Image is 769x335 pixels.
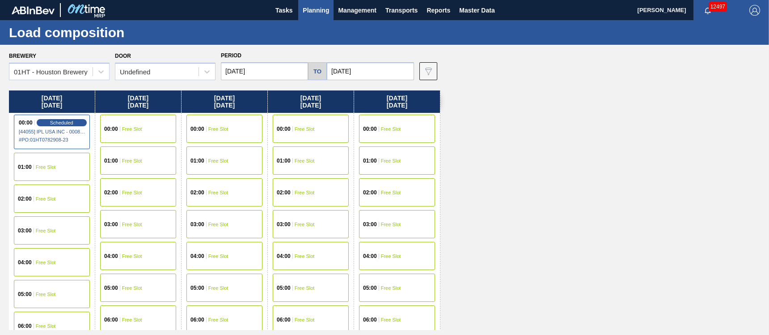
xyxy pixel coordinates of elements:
div: [DATE] [DATE] [354,90,440,113]
span: Scheduled [50,120,73,125]
span: Free Slot [381,190,401,195]
span: Free Slot [208,285,228,291]
span: Free Slot [36,164,56,170]
span: 02:00 [104,190,118,195]
span: Free Slot [295,317,315,322]
span: Free Slot [208,222,228,227]
span: Free Slot [295,222,315,227]
span: 01:00 [190,158,204,163]
span: Free Slot [122,317,142,322]
span: Free Slot [381,285,401,291]
span: 04:00 [104,253,118,259]
input: mm/dd/yyyy [221,62,308,80]
span: 05:00 [190,285,204,291]
span: Free Slot [381,158,401,163]
span: Free Slot [208,126,228,132]
span: 04:00 [363,253,377,259]
span: 02:00 [18,196,32,202]
span: Free Slot [381,253,401,259]
span: Free Slot [122,253,142,259]
span: Management [338,5,376,16]
span: 00:00 [190,126,204,132]
label: Door [115,53,131,59]
span: 02:00 [190,190,204,195]
span: Master Data [459,5,494,16]
span: 01:00 [363,158,377,163]
span: 00:00 [104,126,118,132]
span: Planning [303,5,329,16]
label: Brewery [9,53,36,59]
span: 12497 [709,2,727,12]
span: [44055] IPL USA INC - 0008221130 [19,129,86,134]
span: Free Slot [208,317,228,322]
span: Free Slot [295,253,315,259]
span: 02:00 [363,190,377,195]
img: icon-filter-gray [423,66,434,77]
span: Free Slot [295,126,315,132]
span: Reports [427,5,450,16]
div: Undefined [120,68,150,76]
span: Free Slot [295,285,315,291]
span: 06:00 [363,317,377,322]
span: Free Slot [381,222,401,227]
h1: Load composition [9,27,168,38]
span: Transports [385,5,418,16]
span: 05:00 [104,285,118,291]
span: 03:00 [363,222,377,227]
button: icon-filter-gray [419,62,437,80]
span: Free Slot [122,190,142,195]
div: [DATE] [DATE] [268,90,354,113]
div: [DATE] [DATE] [9,90,95,113]
span: 03:00 [190,222,204,227]
span: 05:00 [18,292,32,297]
div: 01HT - Houston Brewery [14,68,88,76]
span: Free Slot [122,285,142,291]
span: 04:00 [190,253,204,259]
span: 01:00 [277,158,291,163]
span: 06:00 [277,317,291,322]
span: 03:00 [18,228,32,233]
span: Free Slot [208,158,228,163]
button: Notifications [693,4,722,17]
h5: to [313,68,321,75]
span: 00:00 [19,120,33,125]
span: Free Slot [36,228,56,233]
span: 00:00 [363,126,377,132]
span: 06:00 [18,323,32,329]
span: 00:00 [277,126,291,132]
span: 01:00 [18,164,32,170]
span: 02:00 [277,190,291,195]
span: Free Slot [122,126,142,132]
span: Period [221,52,241,59]
input: mm/dd/yyyy [327,62,414,80]
span: 06:00 [104,317,118,322]
span: Tasks [274,5,294,16]
span: Free Slot [295,158,315,163]
span: 05:00 [277,285,291,291]
span: Free Slot [381,126,401,132]
span: 03:00 [104,222,118,227]
span: Free Slot [208,253,228,259]
div: [DATE] [DATE] [95,90,181,113]
span: Free Slot [36,260,56,265]
div: [DATE] [DATE] [182,90,267,113]
span: 05:00 [363,285,377,291]
span: Free Slot [381,317,401,322]
span: 04:00 [18,260,32,265]
span: # PO : 01HT0782908-23 [19,134,86,145]
img: Logout [749,5,760,16]
span: Free Slot [208,190,228,195]
span: Free Slot [36,196,56,202]
span: 03:00 [277,222,291,227]
span: 04:00 [277,253,291,259]
span: Free Slot [295,190,315,195]
span: Free Slot [122,158,142,163]
span: 06:00 [190,317,204,322]
span: Free Slot [36,292,56,297]
span: 01:00 [104,158,118,163]
span: Free Slot [36,323,56,329]
img: TNhmsLtSVTkK8tSr43FrP2fwEKptu5GPRR3wAAAABJRU5ErkJggg== [12,6,55,14]
span: Free Slot [122,222,142,227]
